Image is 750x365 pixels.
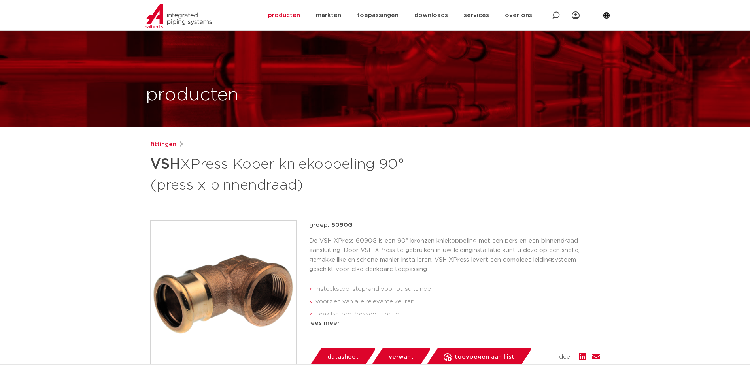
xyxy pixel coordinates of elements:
span: verwant [389,351,414,363]
span: toevoegen aan lijst [455,351,514,363]
p: groep: 6090G [309,220,600,230]
a: fittingen [150,140,176,149]
span: deel: [559,352,572,362]
li: voorzien van alle relevante keuren [315,295,600,308]
h1: XPress Koper kniekoppeling 90° (press x binnendraad) [150,152,447,195]
li: insteekstop: stoprand voor buisuiteinde [315,283,600,295]
h1: producten [146,83,239,108]
div: lees meer [309,318,600,328]
p: De VSH XPress 6090G is een 90° bronzen kniekoppeling met een pers en een binnendraad aansluiting.... [309,236,600,274]
strong: VSH [150,157,180,171]
span: datasheet [327,351,359,363]
li: Leak Before Pressed-functie [315,308,600,321]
